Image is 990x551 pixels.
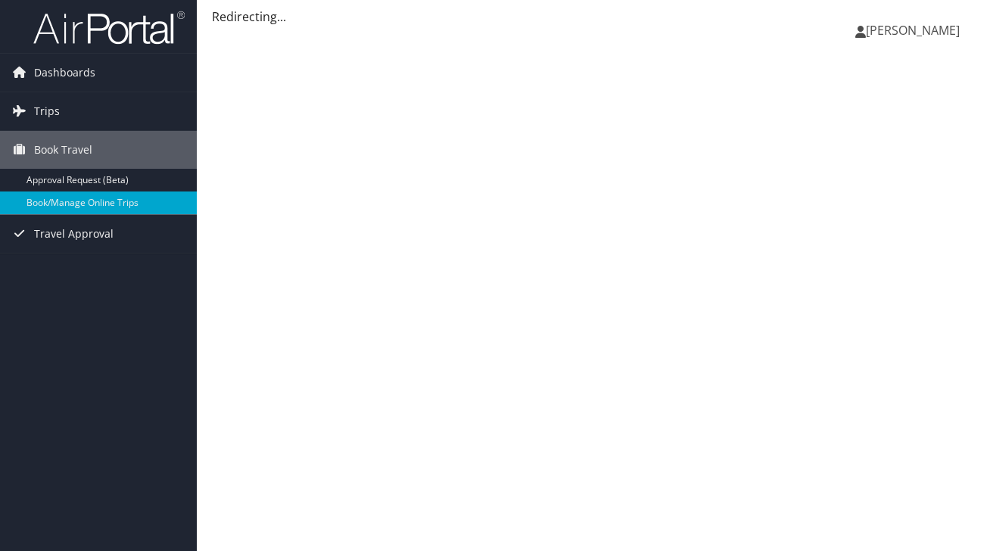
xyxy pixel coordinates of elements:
[34,215,114,253] span: Travel Approval
[33,10,185,45] img: airportal-logo.png
[34,131,92,169] span: Book Travel
[34,92,60,130] span: Trips
[866,22,960,39] span: [PERSON_NAME]
[34,54,95,92] span: Dashboards
[855,8,975,53] a: [PERSON_NAME]
[212,8,975,26] div: Redirecting...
